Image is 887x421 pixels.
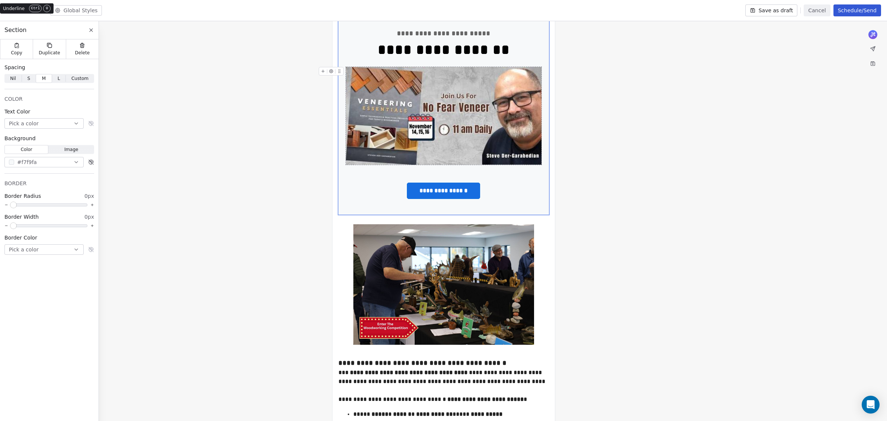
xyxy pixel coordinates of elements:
div: BORDER [4,180,94,187]
span: Nil [10,75,16,82]
div: Open Intercom Messenger [862,396,880,414]
span: Border Color [4,234,37,241]
button: Pick a color [4,244,84,255]
span: Text Color [4,108,30,115]
button: Pick a color [4,118,84,129]
span: Duplicate [39,50,60,56]
span: Delete [75,50,90,56]
span: 0px [84,213,94,221]
span: 0px [84,192,94,200]
span: Spacing [4,64,25,71]
span: L [58,75,60,82]
kbd: Ctrl [29,5,42,12]
span: S [27,75,30,82]
span: Border Radius [4,192,41,200]
span: Background [4,135,36,142]
button: Cancel [804,4,830,16]
button: Global Styles [50,5,102,16]
span: Section [4,26,26,35]
span: Copy [11,50,22,56]
span: Custom [71,75,89,82]
span: #f7f9fa [17,158,37,166]
span: Border Width [4,213,39,221]
button: Schedule/Send [833,4,881,16]
div: COLOR [4,95,94,103]
kbd: U [43,5,51,12]
button: Save as draft [745,4,798,16]
span: Underline [3,6,25,12]
span: Image [64,146,78,153]
button: #f7f9fa [4,157,84,167]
